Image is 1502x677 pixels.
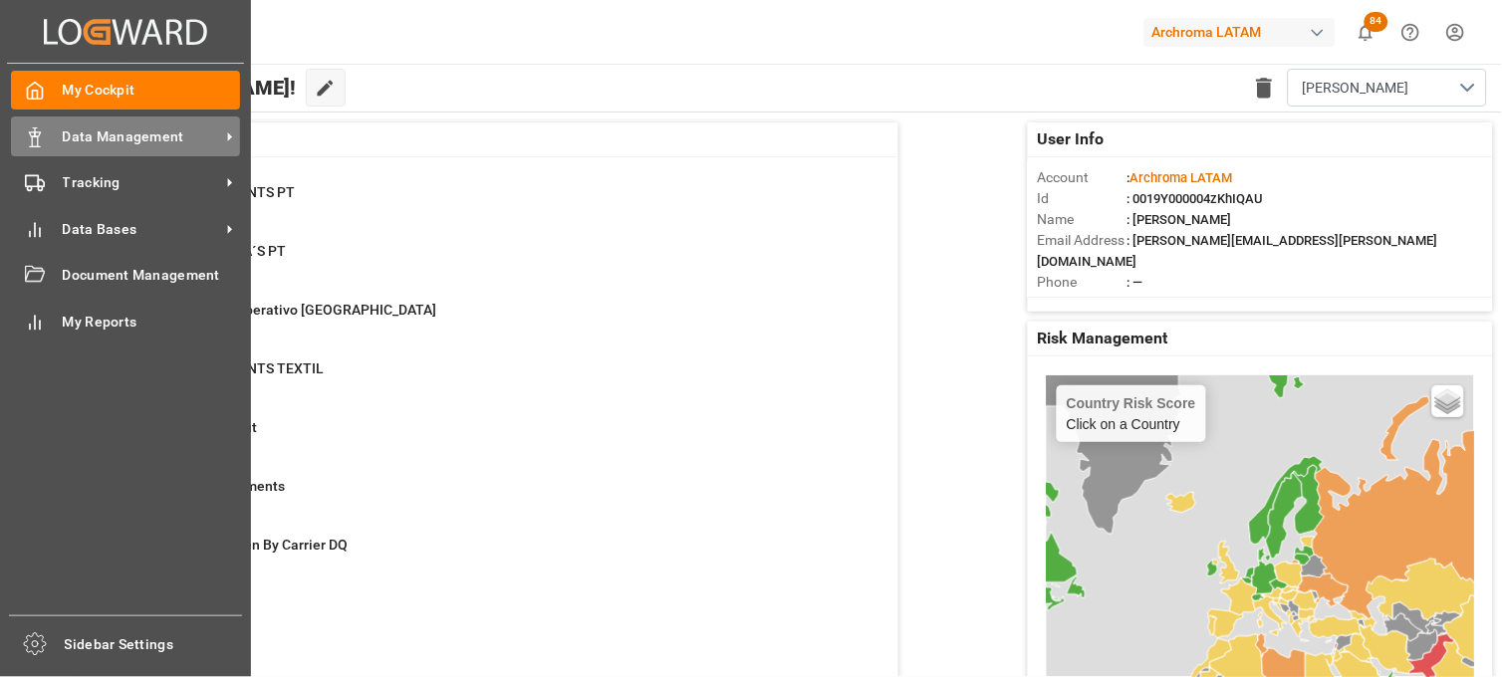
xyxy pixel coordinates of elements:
a: 92TRANSSHIPMENTS TEXTILContainer Schema [102,358,874,400]
span: : 0019Y000004zKhIQAU [1127,191,1264,206]
span: Archroma LATAM [1130,170,1233,185]
span: My Cockpit [63,80,241,101]
button: Help Center [1388,10,1433,55]
span: : [PERSON_NAME] [1127,212,1232,227]
a: 0Customer AvientContainer Schema [102,417,874,459]
a: 16TRANSSHIPMENTS PTContainer Schema [102,182,874,224]
span: : [1127,170,1233,185]
button: Archroma LATAM [1144,13,1344,51]
button: show 84 new notifications [1344,10,1388,55]
span: Email Address [1038,230,1127,251]
span: Data Bases [63,219,220,240]
span: Data Management [63,126,220,147]
a: 57Escalated ShipmentsContainer Schema [102,476,874,518]
span: : Shipper [1127,296,1177,311]
span: My Reports [63,312,241,333]
div: Archroma LATAM [1144,18,1336,47]
span: Account [1038,167,1127,188]
div: Click on a Country [1067,395,1196,432]
span: Account Type [1038,293,1127,314]
span: Seguimiento Operativo [GEOGRAPHIC_DATA] [151,302,436,318]
span: Tracking [63,172,220,193]
a: My Cockpit [11,71,240,110]
span: Document Management [63,265,241,286]
span: Risk Management [1038,327,1168,350]
span: : — [1127,275,1143,290]
button: open menu [1288,69,1487,107]
span: [PERSON_NAME] [1303,78,1409,99]
a: Document Management [11,256,240,295]
span: Id [1038,188,1127,209]
h4: Country Risk Score [1067,395,1196,411]
span: : [PERSON_NAME][EMAIL_ADDRESS][PERSON_NAME][DOMAIN_NAME] [1038,233,1438,269]
a: 7CAMBIO DE ETA´S PTContainer Schema [102,241,874,283]
a: My Reports [11,302,240,340]
a: 0Events Not Given By Carrier DQContainer Schema [102,535,874,576]
span: User Info [1038,127,1105,151]
span: Name [1038,209,1127,230]
span: 84 [1365,12,1388,32]
span: Phone [1038,272,1127,293]
a: 216Seguimiento Operativo [GEOGRAPHIC_DATA]Container Schema [102,300,874,341]
a: Layers [1432,385,1464,417]
span: Sidebar Settings [65,634,243,655]
a: 674DemorasContainer Schema [102,593,874,635]
span: Hello [PERSON_NAME]! [82,69,296,107]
